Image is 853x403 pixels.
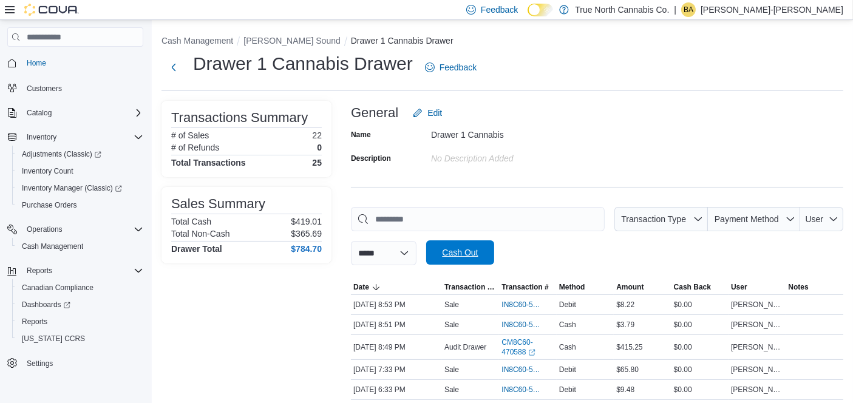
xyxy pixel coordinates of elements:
[559,300,576,310] span: Debit
[2,354,148,372] button: Settings
[351,36,454,46] button: Drawer 1 Cannabis Drawer
[499,280,556,294] button: Transaction #
[17,164,78,178] a: Inventory Count
[351,207,605,231] input: This is a search bar. As you type, the results lower in the page will automatically filter.
[431,125,594,140] div: Drawer 1 Cannabis
[731,342,783,352] span: [PERSON_NAME]-[PERSON_NAME]
[171,158,246,168] h4: Total Transactions
[27,108,52,118] span: Catalog
[351,297,442,312] div: [DATE] 8:53 PM
[616,365,639,374] span: $65.80
[17,147,106,161] a: Adjustments (Classic)
[444,365,459,374] p: Sale
[501,282,548,292] span: Transaction #
[12,146,148,163] a: Adjustments (Classic)
[22,356,143,371] span: Settings
[291,244,322,254] h4: $784.70
[671,280,729,294] button: Cash Back
[501,382,554,397] button: IN8C60-5259126
[501,300,542,310] span: IN8C60-5260012
[17,297,75,312] a: Dashboards
[161,36,233,46] button: Cash Management
[22,356,58,371] a: Settings
[559,282,585,292] span: Method
[2,129,148,146] button: Inventory
[353,282,369,292] span: Date
[2,262,148,279] button: Reports
[501,320,542,330] span: IN8C60-5260006
[2,54,148,72] button: Home
[800,207,843,231] button: User
[12,197,148,214] button: Purchase Orders
[22,56,51,70] a: Home
[22,80,143,95] span: Customers
[17,297,143,312] span: Dashboards
[440,61,477,73] span: Feedback
[171,143,219,152] h6: # of Refunds
[27,132,56,142] span: Inventory
[351,340,442,354] div: [DATE] 8:49 PM
[17,198,82,212] a: Purchase Orders
[481,4,518,16] span: Feedback
[22,300,70,310] span: Dashboards
[351,382,442,397] div: [DATE] 6:33 PM
[351,130,371,140] label: Name
[17,280,98,295] a: Canadian Compliance
[671,297,729,312] div: $0.00
[2,104,148,121] button: Catalog
[291,229,322,239] p: $365.69
[27,84,62,93] span: Customers
[444,385,459,395] p: Sale
[22,106,56,120] button: Catalog
[444,300,459,310] p: Sale
[22,222,67,237] button: Operations
[171,217,211,226] h6: Total Cash
[22,55,143,70] span: Home
[701,2,843,17] p: [PERSON_NAME]-[PERSON_NAME]
[12,296,148,313] a: Dashboards
[501,362,554,377] button: IN8C60-5259515
[426,240,494,265] button: Cash Out
[731,385,783,395] span: [PERSON_NAME]-[PERSON_NAME]
[442,246,478,259] span: Cash Out
[17,314,143,329] span: Reports
[17,147,143,161] span: Adjustments (Classic)
[559,385,576,395] span: Debit
[12,163,148,180] button: Inventory Count
[684,2,693,17] span: BA
[431,149,594,163] div: No Description added
[22,149,101,159] span: Adjustments (Classic)
[22,130,61,144] button: Inventory
[22,263,143,278] span: Reports
[243,36,341,46] button: [PERSON_NAME] Sound
[674,2,676,17] p: |
[731,320,783,330] span: [PERSON_NAME]-[PERSON_NAME]
[22,200,77,210] span: Purchase Orders
[22,242,83,251] span: Cash Management
[351,280,442,294] button: Date
[559,320,576,330] span: Cash
[27,58,46,68] span: Home
[171,130,209,140] h6: # of Sales
[27,266,52,276] span: Reports
[312,130,322,140] p: 22
[17,239,88,254] a: Cash Management
[557,280,614,294] button: Method
[575,2,669,17] p: True North Cannabis Co.
[27,225,63,234] span: Operations
[22,222,143,237] span: Operations
[731,300,783,310] span: [PERSON_NAME]-[PERSON_NAME]
[616,320,634,330] span: $3.79
[731,282,747,292] span: User
[671,317,729,332] div: $0.00
[171,110,308,125] h3: Transactions Summary
[22,317,47,327] span: Reports
[171,244,222,254] h4: Drawer Total
[22,106,143,120] span: Catalog
[671,382,729,397] div: $0.00
[427,107,442,119] span: Edit
[444,342,486,352] p: Audit Drawer
[351,317,442,332] div: [DATE] 8:51 PM
[24,4,79,16] img: Cova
